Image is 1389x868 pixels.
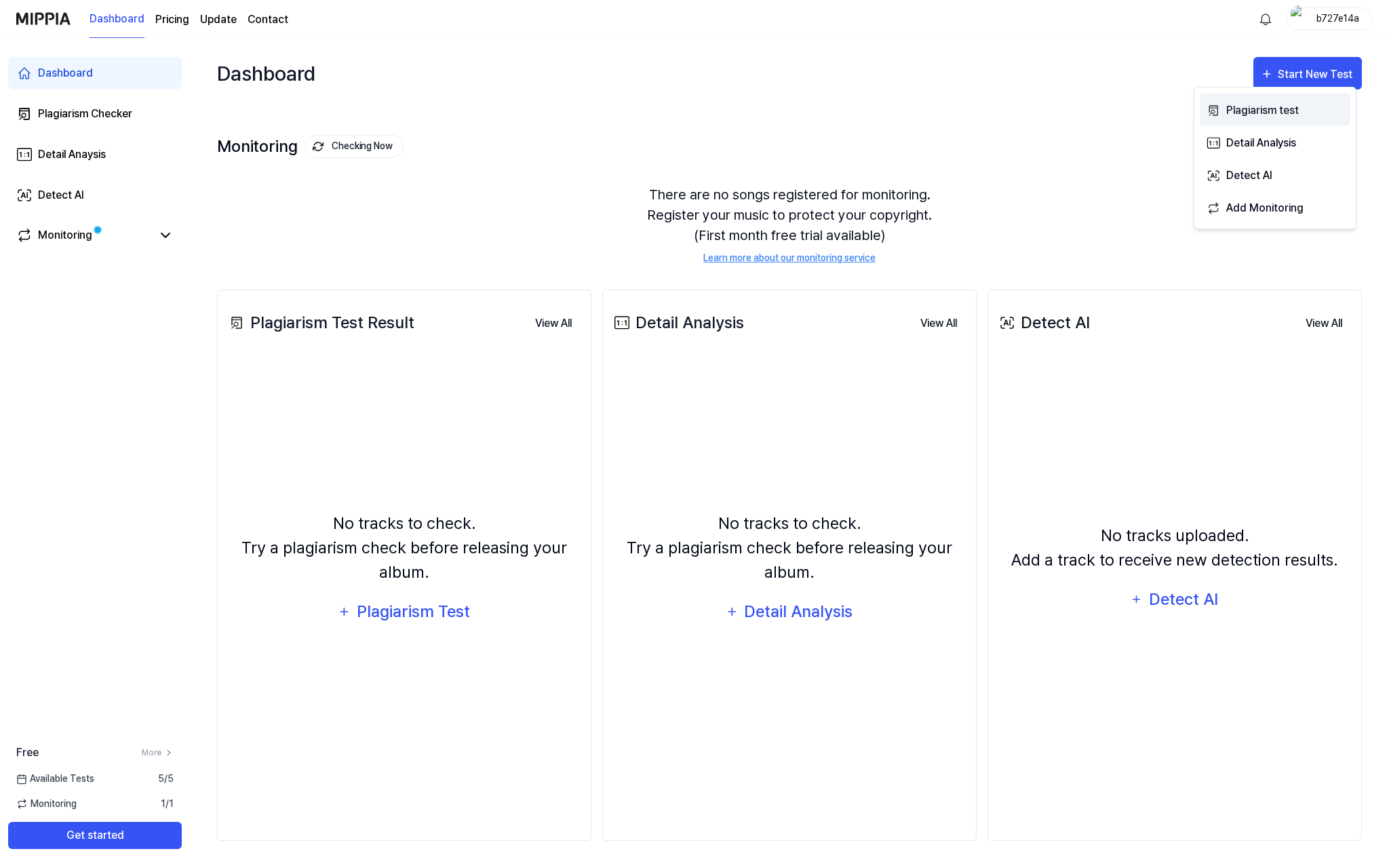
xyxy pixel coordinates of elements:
[1226,199,1344,217] div: Add Monitoring
[355,599,471,625] div: Plagiarism Test
[16,745,39,761] span: Free
[1200,158,1350,191] button: Detect AI
[611,511,968,585] div: No tracks to check. Try a plagiarism check before releasing your album.
[8,179,182,212] a: Detect AI
[217,135,404,158] div: Monitoring
[743,599,854,625] div: Detail Analysis
[1257,11,1274,27] img: 알림
[158,772,174,786] span: 5 / 5
[1200,93,1350,125] button: Plagiarism test
[524,310,583,337] button: View All
[1286,7,1373,31] button: profileb727e14a
[8,98,182,130] a: Plagiarism Checker
[226,311,414,335] div: Plagiarism Test Result
[1147,587,1219,612] div: Detect AI
[1278,66,1355,83] div: Start New Test
[1200,191,1350,223] button: Add Monitoring
[996,311,1090,335] div: Detect AI
[1253,57,1362,90] button: Start New Test
[142,747,174,759] a: More
[217,52,315,95] div: Dashboard
[1311,11,1364,26] div: b727e14a
[38,106,132,122] div: Plagiarism Checker
[524,309,583,337] a: View All
[16,797,77,811] span: Monitoring
[8,57,182,90] a: Dashboard
[38,146,106,163] div: Detail Anaysis
[1122,583,1228,616] button: Detect AI
[703,251,876,265] a: Learn more about our monitoring service
[38,187,84,203] div: Detect AI
[200,12,237,28] a: Update
[155,12,189,28] a: Pricing
[1226,167,1344,184] div: Detect AI
[38,227,92,243] div: Monitoring
[1011,524,1338,572] div: No tracks uploaded. Add a track to receive new detection results.
[8,822,182,849] button: Get started
[909,309,968,337] a: View All
[1226,102,1344,119] div: Plagiarism test
[226,511,583,585] div: No tracks to check. Try a plagiarism check before releasing your album.
[8,138,182,171] a: Detail Anaysis
[909,310,968,337] button: View All
[329,595,479,628] button: Plagiarism Test
[1295,309,1353,337] a: View All
[305,135,404,158] button: Checking Now
[248,12,288,28] a: Contact
[16,227,152,243] a: Monitoring
[38,65,93,81] div: Dashboard
[90,1,144,38] a: Dashboard
[161,797,174,811] span: 1 / 1
[717,595,862,628] button: Detail Analysis
[217,168,1362,281] div: There are no songs registered for monitoring. Register your music to protect your copyright. (Fir...
[16,772,94,786] span: Available Tests
[1291,5,1307,33] img: profile
[1295,310,1353,337] button: View All
[313,141,324,152] img: monitoring Icon
[1200,125,1350,158] button: Detail Analysis
[611,311,744,335] div: Detail Analysis
[1226,134,1344,152] div: Detail Analysis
